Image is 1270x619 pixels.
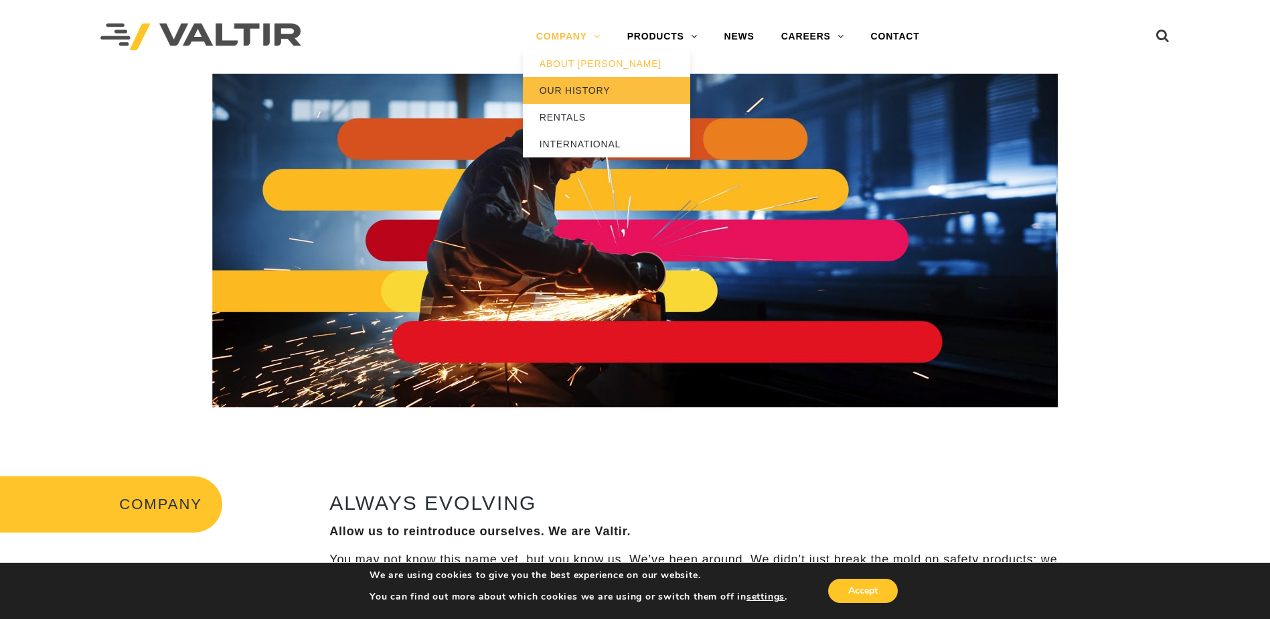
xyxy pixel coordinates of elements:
[614,23,711,50] a: PRODUCTS
[523,77,690,104] a: OUR HISTORY
[523,50,690,77] a: ABOUT [PERSON_NAME]
[523,104,690,131] a: RENTALS
[329,552,1067,599] p: You may not know this name yet, but you know us. We’ve been around. We didn’t just break the mold...
[329,525,631,538] strong: Allow us to reintroduce ourselves. We are Valtir.
[523,23,614,50] a: COMPANY
[768,23,858,50] a: CAREERS
[370,591,787,603] p: You can find out more about which cookies we are using or switch them off in .
[746,591,785,603] button: settings
[100,23,301,51] img: Valtir
[858,23,933,50] a: CONTACT
[370,569,787,581] p: We are using cookies to give you the best experience on our website.
[711,23,768,50] a: NEWS
[828,579,898,603] button: Accept
[523,131,690,157] a: INTERNATIONAL
[329,492,1067,514] h2: ALWAYS EVOLVING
